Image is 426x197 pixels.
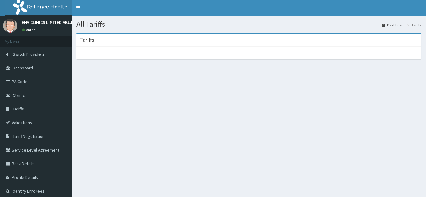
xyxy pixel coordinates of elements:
[22,20,75,25] p: EHA CLINICS LIMITED ABUJA
[382,22,405,28] a: Dashboard
[76,20,421,28] h1: All Tariffs
[3,19,17,33] img: User Image
[405,22,421,28] li: Tariffs
[80,37,94,43] h3: Tariffs
[13,65,33,71] span: Dashboard
[13,51,45,57] span: Switch Providers
[13,134,45,139] span: Tariff Negotiation
[22,28,37,32] a: Online
[13,106,24,112] span: Tariffs
[13,92,25,98] span: Claims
